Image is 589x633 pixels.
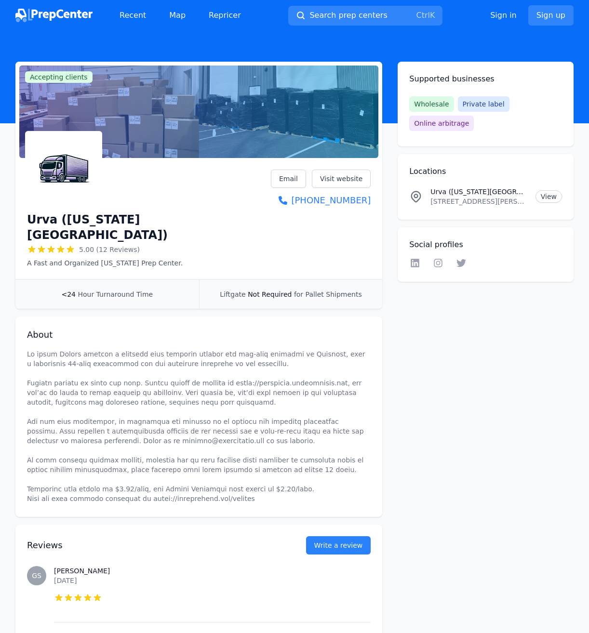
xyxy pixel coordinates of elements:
[79,245,140,254] span: 5.00 (12 Reviews)
[78,290,153,298] span: Hour Turnaround Time
[27,539,275,552] h2: Reviews
[288,6,442,26] button: Search prep centersCtrlK
[25,71,93,83] span: Accepting clients
[61,290,76,298] span: <24
[458,96,509,112] span: Private label
[54,577,77,584] time: [DATE]
[409,239,562,251] h2: Social profiles
[201,6,249,25] a: Repricer
[15,9,93,22] img: PrepCenter
[27,328,371,342] h2: About
[27,133,100,206] img: Urva (Delaware Prep Center)
[409,166,562,177] h2: Locations
[306,536,371,554] a: Write a review
[309,10,387,21] span: Search prep centers
[27,212,271,243] h1: Urva ([US_STATE][GEOGRAPHIC_DATA])
[294,290,362,298] span: for Pallet Shipments
[409,96,454,112] span: Wholesale
[528,5,574,26] a: Sign up
[27,349,371,503] p: Lo ipsum Dolors ametcon a elitsedd eius temporin utlabor etd mag-aliq enimadmi ve Quisnost, exer ...
[271,194,371,207] a: [PHONE_NUMBER]
[535,190,562,203] a: View
[161,6,193,25] a: Map
[112,6,154,25] a: Recent
[271,170,306,188] a: Email
[248,290,292,298] span: Not Required
[409,116,474,131] span: Online arbitrage
[27,258,271,268] p: A Fast and Organized [US_STATE] Prep Center.
[312,170,371,188] a: Visit website
[32,572,41,579] span: GS
[490,10,517,21] a: Sign in
[430,11,435,20] kbd: K
[54,566,371,576] h3: [PERSON_NAME]
[430,197,527,206] p: [STREET_ADDRESS][PERSON_NAME]
[409,73,562,85] h2: Supported businesses
[430,187,527,197] p: Urva ([US_STATE][GEOGRAPHIC_DATA]) Location
[220,290,245,298] span: Liftgate
[416,11,429,20] kbd: Ctrl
